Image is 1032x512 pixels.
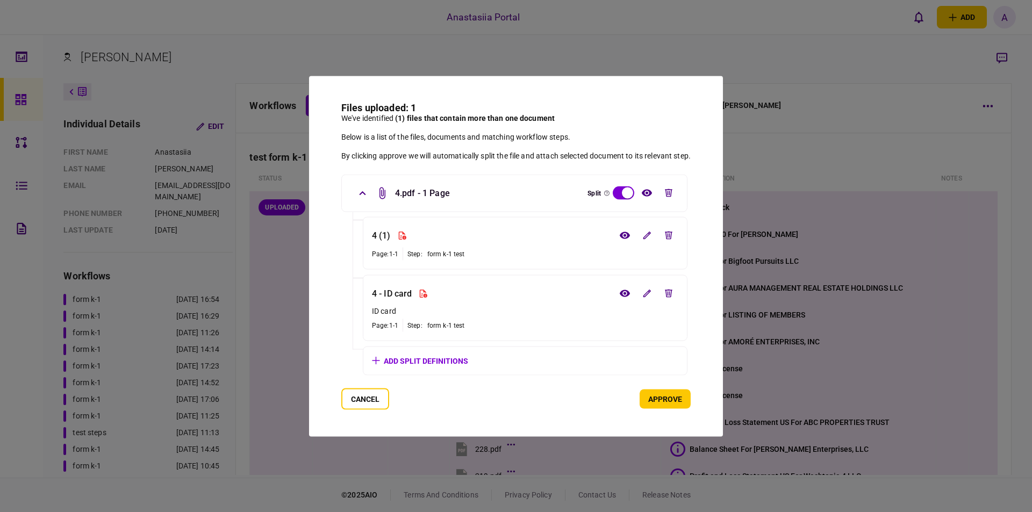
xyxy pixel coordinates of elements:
[587,190,601,196] span: Split
[363,351,477,370] button: add split definitions
[427,320,465,330] div: form k-1 test
[372,284,429,303] div: 4 - ID card
[372,320,398,330] div: Page: 1-1
[637,284,656,303] button: edit file
[372,249,398,258] div: Page: 1-1
[372,226,408,245] div: 4 (1)
[615,226,634,245] button: view file
[615,284,634,303] button: view file
[376,186,450,199] div: 4.pdf - 1 Page
[341,150,691,161] div: By clicking approve we will automatically split the file and attach selected document to its rele...
[341,112,691,124] div: We've identified
[659,284,678,303] button: edit file
[659,183,678,203] button: edit file
[659,226,678,245] button: edit file
[427,249,465,258] div: form k-1 test
[341,103,691,112] h3: Files uploaded: 1
[395,113,555,122] span: (1) files that contain more than one document
[637,226,656,245] button: edit file
[341,388,389,409] button: Cancel
[341,131,691,142] div: Below is a list of the files, documents and matching workflow steps.
[637,183,656,203] button: view file
[407,320,422,330] div: step :
[640,389,691,408] button: approve
[407,249,422,258] div: step :
[363,275,687,341] li: ID card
